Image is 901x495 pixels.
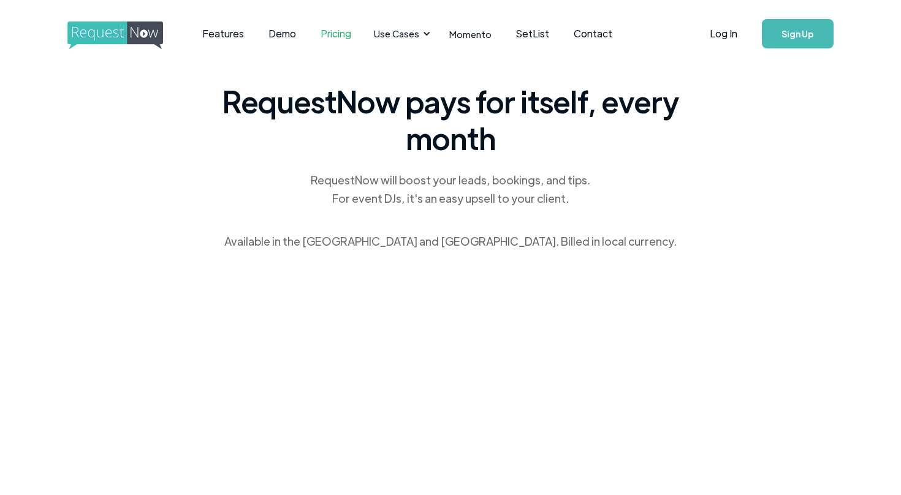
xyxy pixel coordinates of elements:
a: home [67,21,159,46]
a: Sign Up [762,19,834,48]
a: Pricing [308,15,363,53]
div: Use Cases [374,27,419,40]
img: requestnow logo [67,21,186,50]
div: Use Cases [367,15,434,53]
a: Features [190,15,256,53]
a: Momento [437,16,504,52]
a: Log In [698,12,750,55]
div: RequestNow will boost your leads, bookings, and tips. For event DJs, it's an easy upsell to your ... [310,171,591,208]
a: SetList [504,15,561,53]
a: Demo [256,15,308,53]
span: RequestNow pays for itself, every month [218,83,683,156]
div: Available in the [GEOGRAPHIC_DATA] and [GEOGRAPHIC_DATA]. Billed in local currency. [224,232,677,251]
a: Contact [561,15,625,53]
